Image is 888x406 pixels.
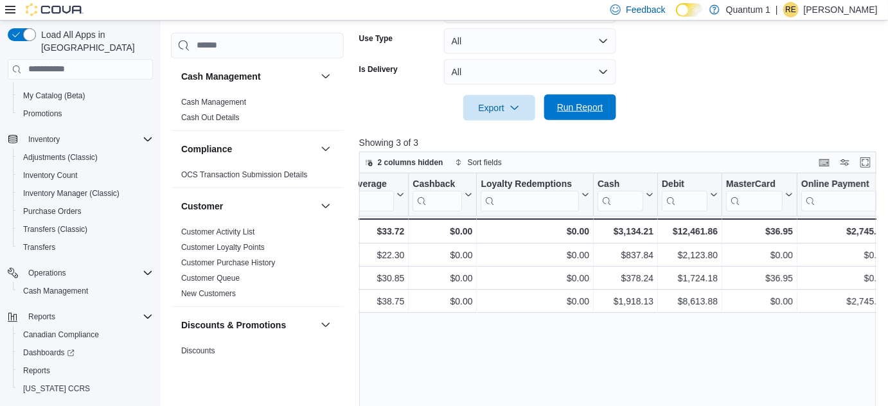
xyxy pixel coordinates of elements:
[18,186,153,201] span: Inventory Manager (Classic)
[28,312,55,322] span: Reports
[23,366,50,376] span: Reports
[413,178,462,211] div: Cashback
[13,238,158,256] button: Transfers
[18,345,80,360] a: Dashboards
[299,178,394,211] div: Transaction Average
[18,327,153,342] span: Canadian Compliance
[171,94,344,130] div: Cash Management
[18,168,153,183] span: Inventory Count
[481,178,589,211] button: Loyalty Redemptions
[726,178,783,211] div: MasterCard
[13,380,158,398] button: [US_STATE] CCRS
[726,270,793,286] div: $36.95
[23,265,71,281] button: Operations
[23,384,90,394] span: [US_STATE] CCRS
[13,326,158,344] button: Canadian Compliance
[481,178,579,211] div: Loyalty Redemptions
[18,381,153,396] span: Washington CCRS
[23,265,153,281] span: Operations
[359,136,882,149] p: Showing 3 of 3
[318,198,333,213] button: Customer
[18,222,153,237] span: Transfers (Classic)
[23,152,98,163] span: Adjustments (Classic)
[23,242,55,252] span: Transfers
[26,3,84,16] img: Cova
[18,363,153,378] span: Reports
[359,33,393,44] label: Use Type
[181,318,286,331] h3: Discounts & Promotions
[23,109,62,119] span: Promotions
[786,2,797,17] span: RE
[598,270,653,286] div: $378.24
[13,220,158,238] button: Transfers (Classic)
[481,224,589,239] div: $0.00
[13,184,158,202] button: Inventory Manager (Classic)
[18,240,60,255] a: Transfers
[28,134,60,145] span: Inventory
[378,157,443,168] span: 2 columns hidden
[817,155,832,170] button: Keyboard shortcuts
[776,2,778,17] p: |
[318,141,333,156] button: Compliance
[471,95,528,121] span: Export
[13,282,158,300] button: Cash Management
[18,345,153,360] span: Dashboards
[23,206,82,216] span: Purchase Orders
[181,258,276,267] a: Customer Purchase History
[444,59,616,85] button: All
[801,270,887,286] div: $0.00
[23,91,85,101] span: My Catalog (Beta)
[36,28,153,54] span: Load All Apps in [GEOGRAPHIC_DATA]
[181,96,246,107] span: Cash Management
[23,132,153,147] span: Inventory
[662,178,707,190] div: Debit
[181,346,215,355] a: Discounts
[181,199,223,212] h3: Customer
[801,247,887,263] div: $0.00
[726,224,793,239] div: $36.95
[801,224,887,239] div: $2,745.69
[413,178,472,211] button: Cashback
[299,247,404,263] div: $22.30
[413,224,472,239] div: $0.00
[181,272,240,283] span: Customer Queue
[171,342,344,394] div: Discounts & Promotions
[299,224,404,239] div: $33.72
[28,268,66,278] span: Operations
[181,242,265,252] span: Customer Loyalty Points
[18,88,91,103] a: My Catalog (Beta)
[23,224,87,234] span: Transfers (Classic)
[318,68,333,84] button: Cash Management
[463,95,535,121] button: Export
[18,168,83,183] a: Inventory Count
[181,69,261,82] h3: Cash Management
[181,170,308,179] a: OCS Transaction Submission Details
[18,363,55,378] a: Reports
[662,178,707,211] div: Debit
[299,270,404,286] div: $30.85
[181,360,242,371] span: Promotion Details
[181,142,232,155] h3: Compliance
[181,242,265,251] a: Customer Loyalty Points
[413,247,472,263] div: $0.00
[598,224,653,239] div: $3,134.21
[3,308,158,326] button: Reports
[171,224,344,306] div: Customer
[726,294,793,309] div: $0.00
[801,178,876,190] div: Online Payment
[181,361,242,370] a: Promotion Details
[171,166,344,187] div: Compliance
[181,345,215,355] span: Discounts
[18,381,95,396] a: [US_STATE] CCRS
[181,257,276,267] span: Customer Purchase History
[3,264,158,282] button: Operations
[318,317,333,332] button: Discounts & Promotions
[801,178,887,211] button: Online Payment
[801,178,876,211] div: Online Payment
[468,157,502,168] span: Sort fields
[804,2,878,17] p: [PERSON_NAME]
[413,294,472,309] div: $0.00
[23,330,99,340] span: Canadian Compliance
[181,169,308,179] span: OCS Transaction Submission Details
